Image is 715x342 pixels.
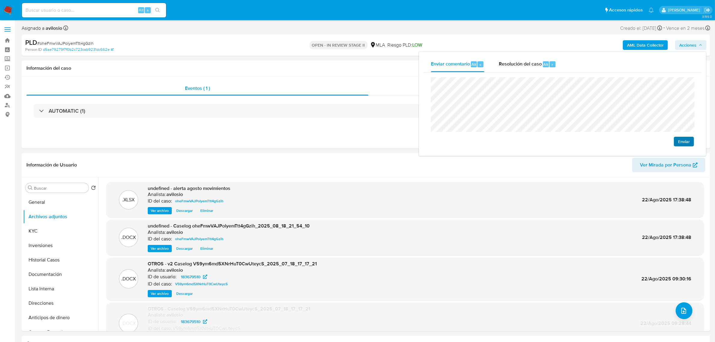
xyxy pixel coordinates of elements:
button: Buscar [28,185,33,190]
button: Volver al orden por defecto [91,185,96,192]
span: - [663,24,665,32]
span: OTROS - Caselog V59ym6md5XNrHuT0CwUteycS_2025_07_18_17_17_21 [148,305,310,312]
button: Inversiones [23,238,98,253]
button: Archivos adjuntos [23,209,98,224]
div: AUTOMATIC (1) [34,104,698,118]
p: ID del caso: [148,198,172,204]
span: Vence en 2 meses [666,25,704,32]
span: 183679510 [181,273,201,280]
h6: avilosio [166,229,183,235]
span: s [147,7,149,13]
p: andres.vilosio@mercadolibre.com [668,7,702,13]
button: Historial Casos [23,253,98,267]
span: r [552,62,553,67]
button: Direcciones [23,296,98,310]
b: PLD [25,38,37,47]
span: Eventos ( 1 ) [185,85,210,92]
h1: Información de Usuario [26,162,77,168]
span: Eliminar [200,246,213,252]
span: Enviar [678,137,690,146]
span: undefined - alerta agosto movimientos [148,185,230,192]
p: ID de usuario: [148,274,177,280]
span: OTROS - v2 Caselog V59ym6md5XNrHuT0CwUteycS_2025_07_18_17_17_21 [148,260,317,267]
span: oheFmwVAJPolyemTtt4gGzih [175,235,223,243]
span: 183679510 [181,318,201,325]
button: Eliminar [197,245,216,252]
button: Lista Interna [23,282,98,296]
p: .DOCX [121,320,136,327]
button: Anticipos de dinero [23,310,98,325]
span: 22/Ago/2025 17:38:48 [642,234,691,241]
a: 183679510 [177,273,211,280]
span: Alt [139,7,144,13]
p: ID del caso: [148,325,172,331]
span: Descargar [176,291,193,297]
div: V59ym6md5XNrHuT0CwUteycS [148,325,310,332]
h6: avilosio [166,267,183,273]
a: oheFmwVAJPolyemTtt4gGzih [173,235,226,243]
span: Alt [544,62,548,67]
button: AML Data Collector [623,40,668,50]
h1: Información del caso [26,65,705,71]
a: V59ym6md5XNrHuT0CwUteycS [173,280,230,288]
p: ID del caso: [148,236,172,242]
span: Riesgo PLD: [388,42,423,48]
button: KYC [23,224,98,238]
span: Alt [471,62,476,67]
p: Analista: [148,191,166,197]
button: Descargar [173,245,196,252]
button: General [23,195,98,209]
button: upload-file [676,302,692,319]
a: Salir [704,7,710,13]
input: Buscar usuario o caso... [22,6,166,14]
button: Cuentas Bancarias [23,325,98,339]
span: c [480,62,481,67]
span: Enviar comentario [431,61,470,68]
b: Person ID [25,47,42,52]
span: Descargar [176,208,193,214]
button: Ver archivo [148,207,172,214]
h6: avilosio [166,312,183,318]
a: d5ae79279f7f0b2c723cab9231dc662e [43,47,114,52]
h6: avilosio [166,191,183,197]
p: Analista: [148,229,166,235]
span: undefined - Caselog oheFmwVAJPolyemTtt4gGzih_2025_08_18_21_54_10 [148,222,310,229]
button: search-icon [151,6,164,14]
div: MLA [370,42,385,48]
p: Analista: [148,267,166,273]
p: ID de usuario: [148,319,177,325]
span: oheFmwVAJPolyemTtt4gGzih [175,197,223,205]
span: 22/Ago/2025 09:28:44 [641,320,691,327]
span: Resolución del caso [499,61,542,68]
button: Eliminar [197,207,216,214]
span: 22/Ago/2025 09:30:16 [641,275,691,282]
h3: AUTOMATIC (1) [49,108,85,114]
button: Enviar [674,137,694,146]
button: Ver archivo [148,290,172,297]
span: Asignado a [22,25,62,32]
input: Buscar [34,185,86,191]
a: Notificaciones [649,8,654,13]
span: Eliminar [200,208,213,214]
span: Ver archivo [151,291,169,297]
b: AML Data Collector [627,40,664,50]
span: V59ym6md5XNrHuT0CwUteycS [175,280,228,288]
a: 183679510 [177,318,211,325]
span: LOW [413,41,423,48]
button: Ver archivo [148,245,172,252]
span: Descargar [176,246,193,252]
button: Ver Mirada por Persona [632,158,705,172]
span: Ver archivo [151,246,169,252]
button: Descargar [173,290,196,297]
div: Creado el: [DATE] [620,24,662,32]
p: .XLSX [123,197,135,203]
span: # oheFmwVAJPolyemTtt4gGzih [37,40,94,46]
p: Analista: [148,312,166,318]
button: Documentación [23,267,98,282]
a: oheFmwVAJPolyemTtt4gGzih [173,197,226,205]
b: avilosio [44,25,62,32]
span: 22/Ago/2025 17:38:48 [642,196,691,203]
span: Ver archivo [151,208,169,214]
p: .DOCX [121,234,136,241]
button: Descargar [173,207,196,214]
